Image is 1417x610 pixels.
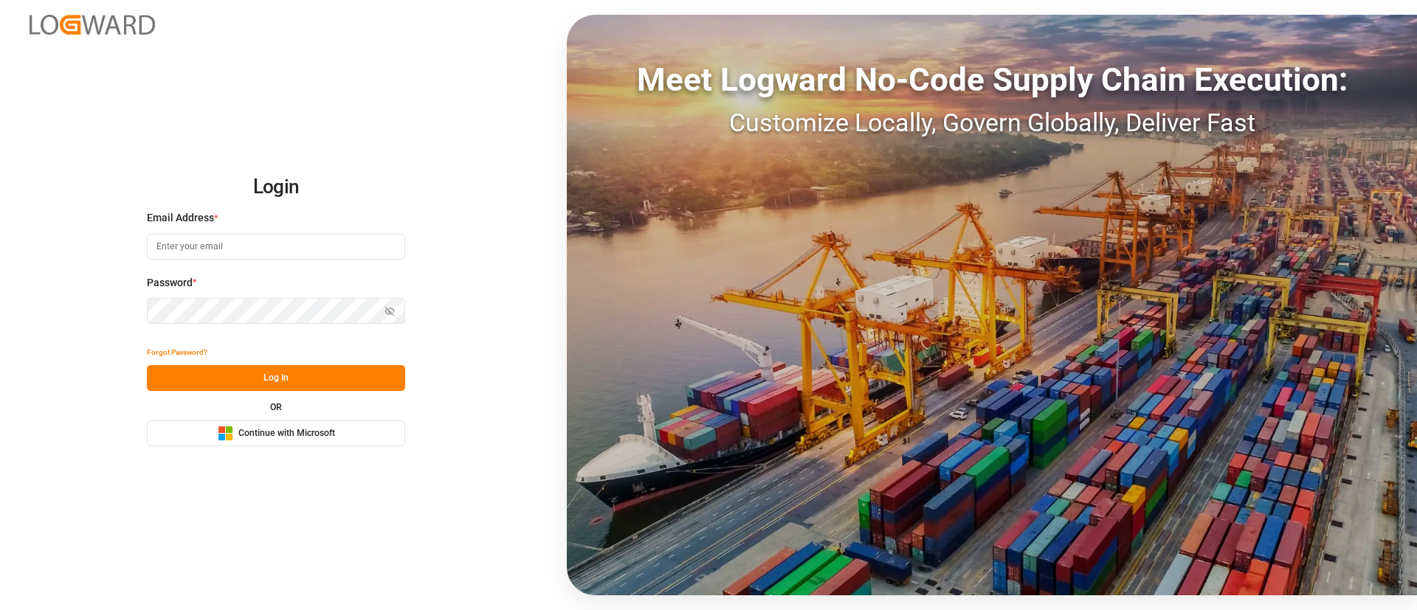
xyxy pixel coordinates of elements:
div: Meet Logward No-Code Supply Chain Execution: [567,55,1417,104]
button: Continue with Microsoft [147,420,405,446]
small: OR [270,403,282,412]
h2: Login [147,164,405,211]
button: Log In [147,365,405,391]
input: Enter your email [147,234,405,260]
div: Customize Locally, Govern Globally, Deliver Fast [567,104,1417,142]
span: Continue with Microsoft [238,427,335,440]
span: Password [147,275,193,291]
img: Logward_new_orange.png [30,15,155,35]
span: Email Address [147,210,214,226]
button: Forgot Password? [147,339,207,365]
